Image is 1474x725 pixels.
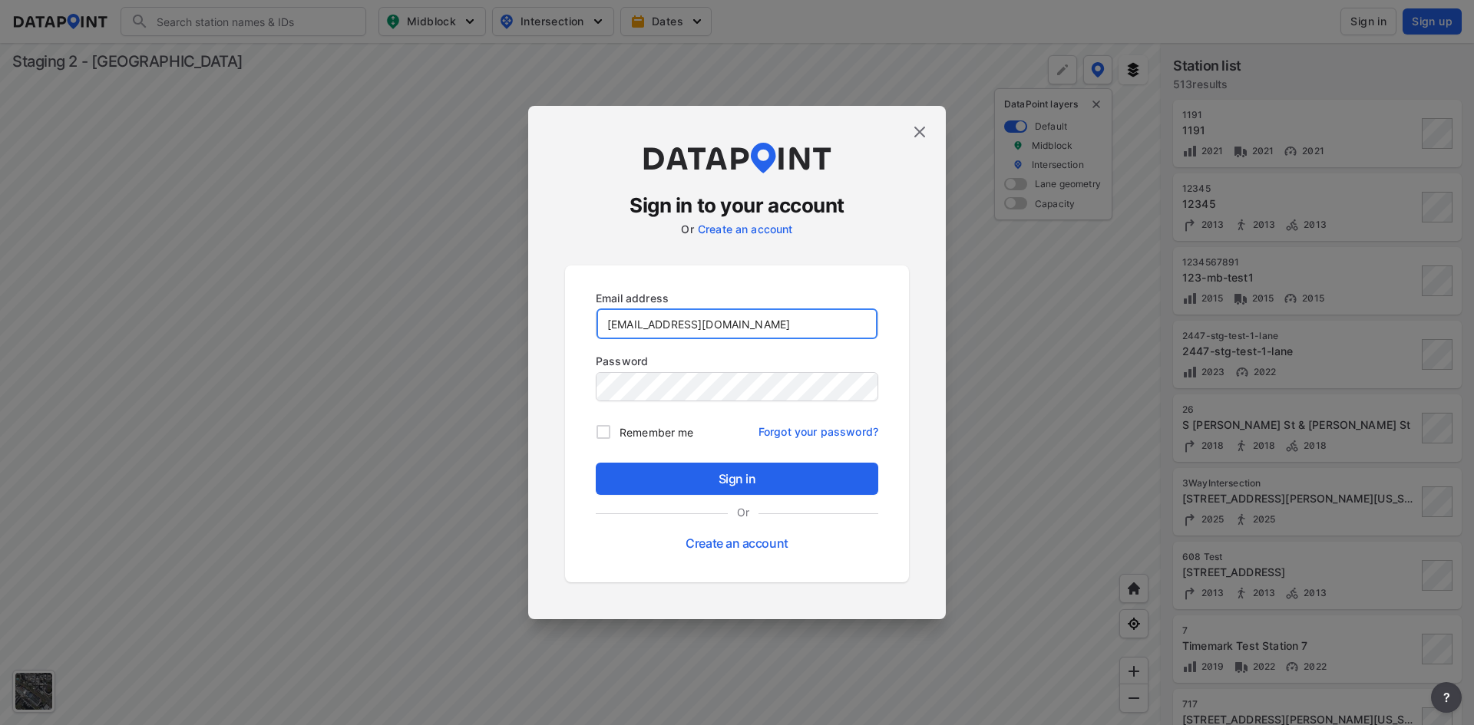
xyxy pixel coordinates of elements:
span: Sign in [608,470,866,488]
img: close.efbf2170.svg [911,123,929,141]
span: ? [1440,688,1453,707]
a: Create an account [686,536,788,551]
button: more [1431,682,1462,713]
a: Forgot your password? [758,416,878,440]
label: Or [681,222,693,236]
span: Remember me [620,424,693,440]
p: Email address [596,290,878,306]
label: Or [728,504,758,520]
button: Sign in [596,463,878,495]
p: Password [596,353,878,369]
h3: Sign in to your account [565,192,909,219]
a: Create an account [698,222,793,236]
input: you@example.com [597,308,877,339]
img: dataPointLogo.9353c09d.svg [641,143,833,173]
